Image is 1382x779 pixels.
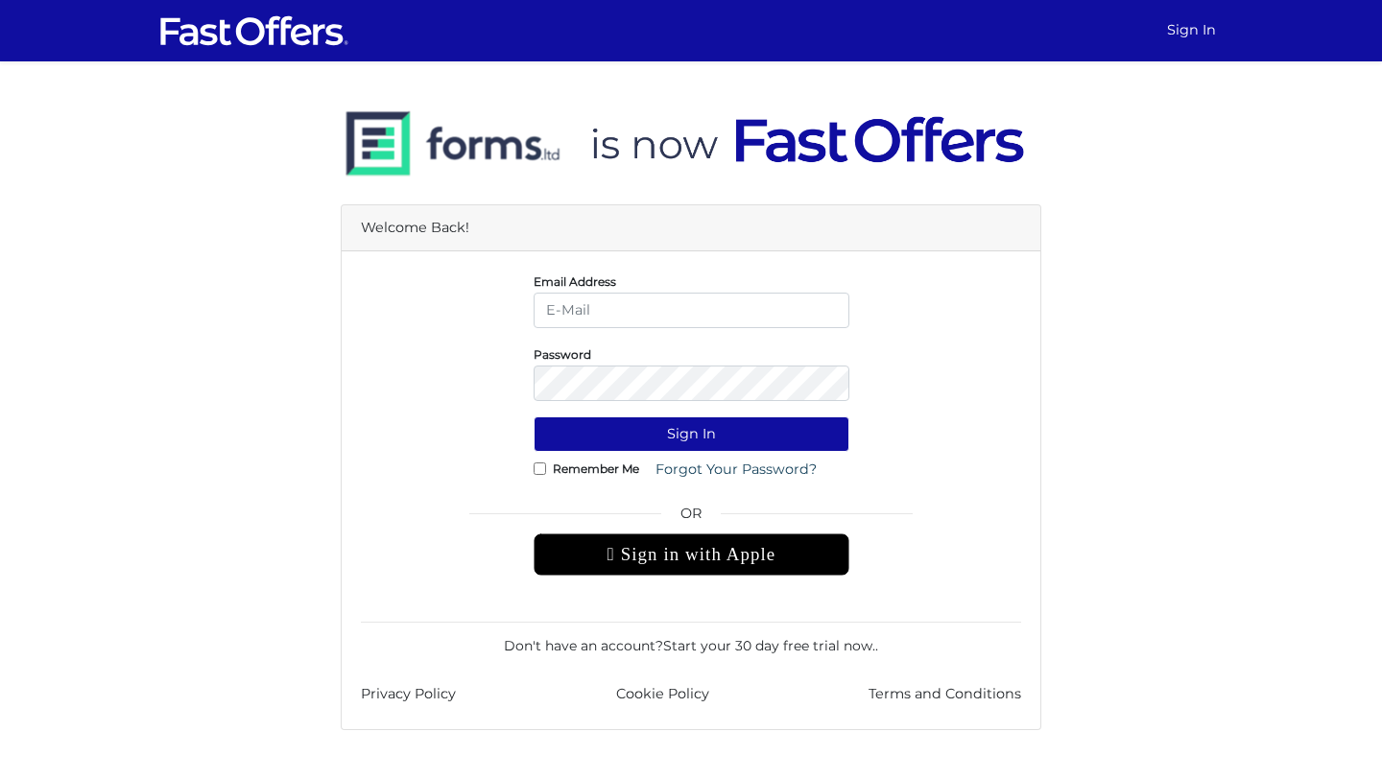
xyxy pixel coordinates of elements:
span: OR [534,503,849,533]
a: Privacy Policy [361,683,456,705]
div: Sign in with Apple [534,533,849,576]
label: Password [534,352,591,357]
a: Sign In [1159,12,1224,49]
a: Cookie Policy [616,683,709,705]
button: Sign In [534,416,849,452]
label: Remember Me [553,466,639,471]
input: E-Mail [534,293,849,328]
a: Start your 30 day free trial now. [663,637,875,654]
label: Email Address [534,279,616,284]
div: Don't have an account? . [361,622,1021,656]
a: Forgot Your Password? [643,452,829,487]
div: Welcome Back! [342,205,1040,251]
a: Terms and Conditions [869,683,1021,705]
